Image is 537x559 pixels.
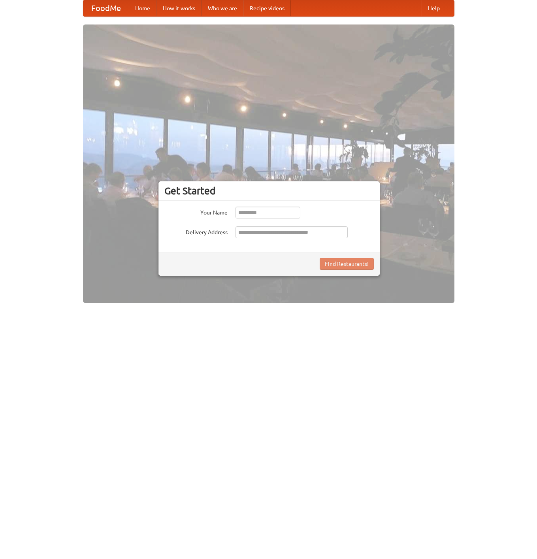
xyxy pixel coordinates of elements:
[164,226,228,236] label: Delivery Address
[422,0,446,16] a: Help
[129,0,156,16] a: Home
[156,0,202,16] a: How it works
[83,0,129,16] a: FoodMe
[202,0,243,16] a: Who we are
[320,258,374,270] button: Find Restaurants!
[243,0,291,16] a: Recipe videos
[164,185,374,197] h3: Get Started
[164,207,228,216] label: Your Name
